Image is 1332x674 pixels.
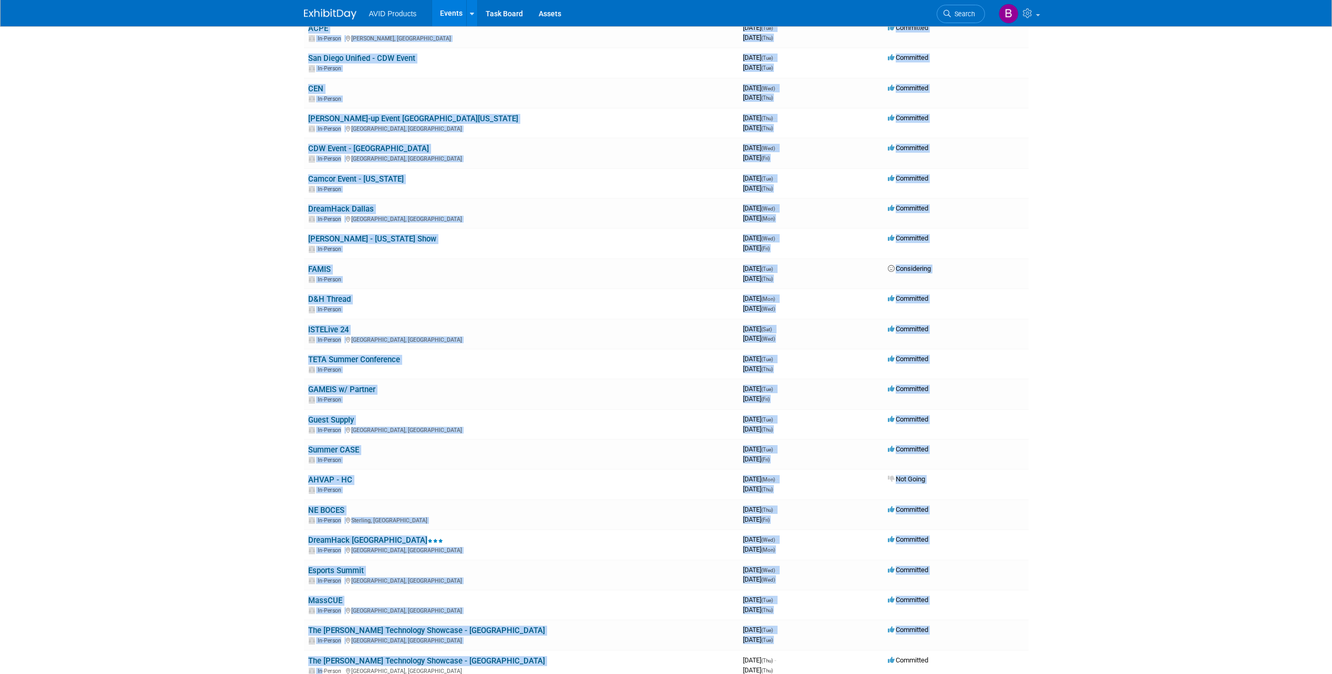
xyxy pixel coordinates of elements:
[761,668,773,673] span: (Thu)
[743,304,775,312] span: [DATE]
[743,596,776,604] span: [DATE]
[309,96,315,101] img: In-Person Event
[308,154,735,162] div: [GEOGRAPHIC_DATA], [GEOGRAPHIC_DATA]
[369,9,417,18] span: AVID Products
[743,395,770,403] span: [DATE]
[309,396,315,402] img: In-Person Event
[743,535,778,543] span: [DATE]
[888,234,928,242] span: Committed
[309,276,315,281] img: In-Person Event
[318,125,344,132] span: In-Person
[308,355,400,364] a: TETA Summer Conference
[774,385,776,393] span: -
[761,246,770,251] span: (Fri)
[309,457,315,462] img: In-Person Event
[761,176,773,182] span: (Tue)
[761,567,775,573] span: (Wed)
[318,306,344,313] span: In-Person
[318,35,344,42] span: In-Person
[774,626,776,634] span: -
[743,566,778,574] span: [DATE]
[743,34,773,41] span: [DATE]
[761,637,773,643] span: (Tue)
[761,155,770,161] span: (Fri)
[308,475,352,485] a: AHVAP - HC
[777,535,778,543] span: -
[743,626,776,634] span: [DATE]
[743,244,770,252] span: [DATE]
[888,294,928,302] span: Committed
[308,566,364,575] a: Esports Summit
[743,93,773,101] span: [DATE]
[743,265,776,272] span: [DATE]
[743,174,776,182] span: [DATE]
[309,125,315,131] img: In-Person Event
[777,204,778,212] span: -
[761,477,775,482] span: (Mon)
[308,114,518,123] a: [PERSON_NAME]-up Event [GEOGRAPHIC_DATA][US_STATE]
[951,10,975,18] span: Search
[743,575,775,583] span: [DATE]
[318,457,344,464] span: In-Person
[743,234,778,242] span: [DATE]
[761,216,775,222] span: (Mon)
[743,114,776,122] span: [DATE]
[743,545,775,553] span: [DATE]
[888,204,928,212] span: Committed
[774,505,776,513] span: -
[309,487,315,492] img: In-Person Event
[761,386,773,392] span: (Tue)
[743,365,773,373] span: [DATE]
[309,336,315,342] img: In-Person Event
[999,4,1019,24] img: Ben Gomez
[743,54,776,61] span: [DATE]
[761,65,773,71] span: (Tue)
[761,86,775,91] span: (Wed)
[777,566,778,574] span: -
[743,214,775,222] span: [DATE]
[761,507,773,513] span: (Thu)
[743,445,776,453] span: [DATE]
[743,515,770,523] span: [DATE]
[761,115,773,121] span: (Thu)
[743,124,773,132] span: [DATE]
[761,517,770,523] span: (Fri)
[888,114,928,122] span: Committed
[761,186,773,192] span: (Thu)
[761,306,775,312] span: (Wed)
[308,34,735,42] div: [PERSON_NAME], [GEOGRAPHIC_DATA]
[309,246,315,251] img: In-Person Event
[743,425,773,433] span: [DATE]
[743,204,778,212] span: [DATE]
[309,517,315,522] img: In-Person Event
[888,54,928,61] span: Committed
[888,656,928,664] span: Committed
[888,535,928,543] span: Committed
[774,415,776,423] span: -
[309,186,315,191] img: In-Person Event
[761,597,773,603] span: (Tue)
[308,54,415,63] a: San Diego Unified - CDW Event
[777,84,778,92] span: -
[761,396,770,402] span: (Fri)
[761,55,773,61] span: (Tue)
[774,656,776,664] span: -
[777,234,778,242] span: -
[761,35,773,41] span: (Thu)
[888,596,928,604] span: Committed
[743,475,778,483] span: [DATE]
[761,577,775,583] span: (Wed)
[888,355,928,363] span: Committed
[308,636,735,644] div: [GEOGRAPHIC_DATA], [GEOGRAPHIC_DATA]
[888,445,928,453] span: Committed
[308,294,351,304] a: D&H Thread
[309,427,315,432] img: In-Person Event
[774,596,776,604] span: -
[743,84,778,92] span: [DATE]
[308,24,328,33] a: ACPE
[761,427,773,433] span: (Thu)
[761,627,773,633] span: (Tue)
[318,637,344,644] span: In-Person
[761,145,775,151] span: (Wed)
[318,276,344,283] span: In-Person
